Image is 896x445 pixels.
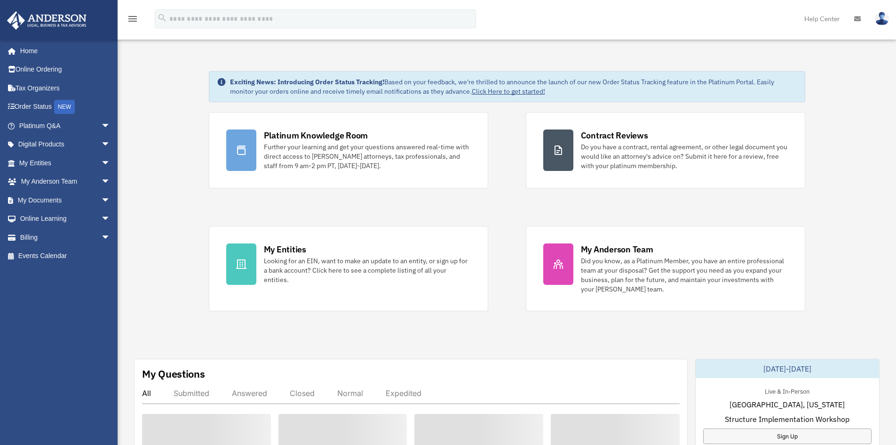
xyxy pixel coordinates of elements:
[101,191,120,210] span: arrow_drop_down
[7,97,125,117] a: Order StatusNEW
[875,12,889,25] img: User Pic
[581,256,788,294] div: Did you know, as a Platinum Member, you have an entire professional team at your disposal? Get th...
[101,154,120,173] span: arrow_drop_down
[7,210,125,228] a: Online Learningarrow_drop_down
[142,388,151,398] div: All
[230,78,384,86] strong: Exciting News: Introducing Order Status Tracking!
[7,228,125,247] a: Billingarrow_drop_down
[264,129,368,141] div: Platinum Knowledge Room
[127,13,138,24] i: menu
[232,388,267,398] div: Answered
[4,11,89,30] img: Anderson Advisors Platinum Portal
[7,135,125,154] a: Digital Productsarrow_drop_down
[729,399,845,410] span: [GEOGRAPHIC_DATA], [US_STATE]
[7,41,120,60] a: Home
[101,172,120,192] span: arrow_drop_down
[703,429,872,444] a: Sign Up
[696,359,879,378] div: [DATE]-[DATE]
[7,172,125,191] a: My Anderson Teamarrow_drop_down
[757,386,817,396] div: Live & In-Person
[101,210,120,229] span: arrow_drop_down
[7,79,125,97] a: Tax Organizers
[127,16,138,24] a: menu
[526,112,805,188] a: Contract Reviews Do you have a contract, rental agreement, or other legal document you would like...
[174,388,209,398] div: Submitted
[264,243,306,255] div: My Entities
[581,129,648,141] div: Contract Reviews
[101,116,120,136] span: arrow_drop_down
[209,226,488,311] a: My Entities Looking for an EIN, want to make an update to an entity, or sign up for a bank accoun...
[7,191,125,210] a: My Documentsarrow_drop_down
[7,154,125,172] a: My Entitiesarrow_drop_down
[581,142,788,170] div: Do you have a contract, rental agreement, or other legal document you would like an attorney's ad...
[209,112,488,188] a: Platinum Knowledge Room Further your learning and get your questions answered real-time with dire...
[472,87,545,96] a: Click Here to get started!
[725,413,849,425] span: Structure Implementation Workshop
[54,100,75,114] div: NEW
[581,243,653,255] div: My Anderson Team
[337,388,363,398] div: Normal
[386,388,421,398] div: Expedited
[7,247,125,266] a: Events Calendar
[264,256,471,284] div: Looking for an EIN, want to make an update to an entity, or sign up for a bank account? Click her...
[142,367,205,381] div: My Questions
[526,226,805,311] a: My Anderson Team Did you know, as a Platinum Member, you have an entire professional team at your...
[7,60,125,79] a: Online Ordering
[101,135,120,154] span: arrow_drop_down
[101,228,120,247] span: arrow_drop_down
[157,13,167,23] i: search
[290,388,315,398] div: Closed
[264,142,471,170] div: Further your learning and get your questions answered real-time with direct access to [PERSON_NAM...
[230,77,797,96] div: Based on your feedback, we're thrilled to announce the launch of our new Order Status Tracking fe...
[7,116,125,135] a: Platinum Q&Aarrow_drop_down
